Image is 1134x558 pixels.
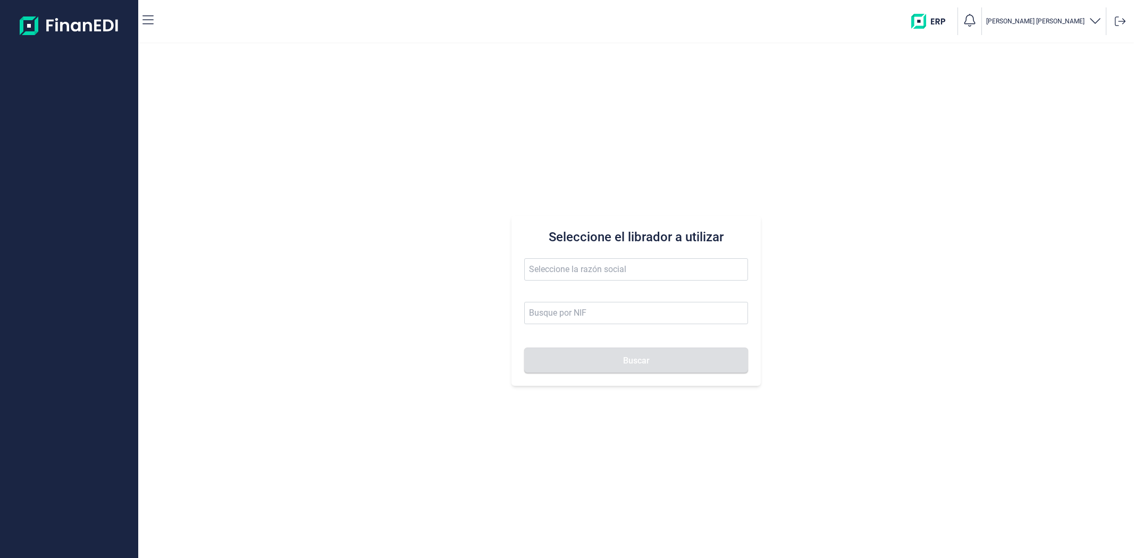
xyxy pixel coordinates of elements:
[524,348,747,373] button: Buscar
[623,357,650,365] span: Buscar
[911,14,953,29] img: erp
[986,14,1102,29] button: [PERSON_NAME] [PERSON_NAME]
[20,9,119,43] img: Logo de aplicación
[986,17,1085,26] p: [PERSON_NAME] [PERSON_NAME]
[524,229,747,246] h3: Seleccione el librador a utilizar
[524,302,747,324] input: Busque por NIF
[524,258,747,281] input: Seleccione la razón social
